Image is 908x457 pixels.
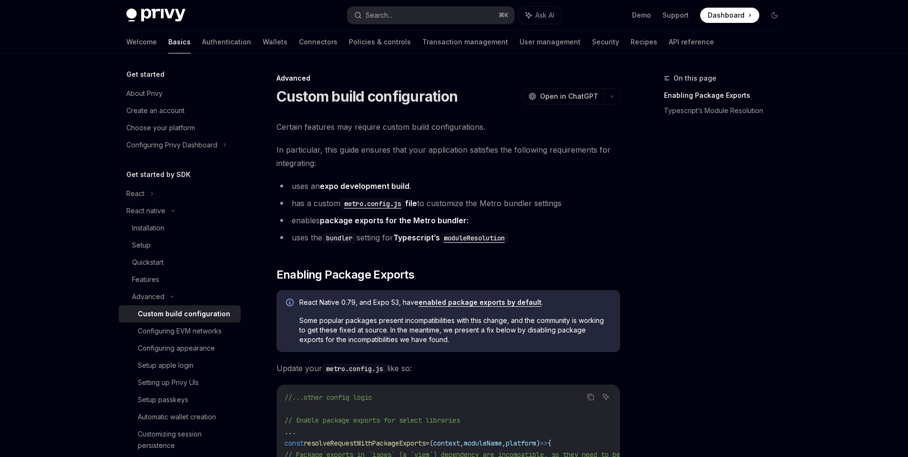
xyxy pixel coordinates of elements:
[276,214,620,227] li: enables
[464,439,502,447] span: moduleName
[119,391,241,408] a: Setup passkeys
[535,10,554,20] span: Ask AI
[138,308,230,320] div: Custom build configuration
[168,31,191,53] a: Basics
[276,88,458,105] h1: Custom build configuration
[418,298,541,307] a: enabled package exports by default
[502,439,506,447] span: ,
[132,291,164,302] div: Advanced
[673,73,716,84] span: On this page
[460,439,464,447] span: ,
[276,120,620,134] span: Certain features may require custom build configurations.
[132,222,164,234] div: Installation
[119,271,241,288] a: Features
[340,198,405,209] code: metro.config.js
[276,143,620,170] span: In particular, this guide ensures that your application satisfies the following requirements for ...
[138,325,222,337] div: Configuring EVM networks
[276,73,620,83] div: Advanced
[349,31,411,53] a: Policies & controls
[320,181,409,191] a: expo development build
[700,8,759,23] a: Dashboard
[263,31,287,53] a: Wallets
[322,364,387,374] code: metro.config.js
[276,197,620,210] li: has a custom to customize the Metro bundler settings
[276,362,620,375] span: Update your like so:
[119,119,241,136] a: Choose your platform
[540,439,548,447] span: =>
[119,322,241,340] a: Configuring EVM networks
[366,10,392,21] div: Search...
[119,408,241,426] a: Automatic wallet creation
[429,439,433,447] span: (
[126,69,164,80] h5: Get started
[322,233,357,243] code: bundler
[119,237,241,254] a: Setup
[285,416,460,425] span: // Enable package exports for select libraries
[126,88,163,99] div: About Privy
[119,374,241,391] a: Setting up Privy UIs
[285,427,296,436] span: ...
[631,31,657,53] a: Recipes
[340,198,417,208] a: metro.config.jsfile
[126,105,184,116] div: Create an account
[548,439,551,447] span: {
[767,8,782,23] button: Toggle dark mode
[138,428,235,451] div: Customizing session persistence
[202,31,251,53] a: Authentication
[132,274,159,285] div: Features
[138,411,216,423] div: Automatic wallet creation
[126,188,144,199] div: React
[285,393,372,402] span: //...other config logic
[426,439,429,447] span: =
[138,343,215,354] div: Configuring appearance
[433,439,460,447] span: context
[276,231,620,244] li: uses the setting for
[422,31,508,53] a: Transaction management
[276,179,620,193] li: uses an .
[299,298,611,307] span: React Native 0.79, and Expo 53, have .
[299,316,611,344] span: Some popular packages present incompatibilities with this change, and the community is working to...
[126,205,165,217] div: React native
[584,391,597,403] button: Copy the contents from the code block
[519,7,561,24] button: Ask AI
[347,7,514,24] button: Search...⌘K
[126,169,191,180] h5: Get started by SDK
[119,426,241,454] a: Customizing session persistence
[119,340,241,357] a: Configuring appearance
[276,267,415,282] span: Enabling Package Exports
[536,439,540,447] span: )
[119,254,241,271] a: Quickstart
[663,10,689,20] a: Support
[119,219,241,237] a: Installation
[119,305,241,322] a: Custom build configuration
[520,31,581,53] a: User management
[126,122,195,134] div: Choose your platform
[506,439,536,447] span: platform
[126,139,217,151] div: Configuring Privy Dashboard
[522,88,604,104] button: Open in ChatGPT
[138,360,194,371] div: Setup apple login
[286,299,296,308] svg: Info
[138,377,199,388] div: Setting up Privy UIs
[138,394,188,405] div: Setup passkeys
[708,10,745,20] span: Dashboard
[119,357,241,374] a: Setup apple login
[320,216,469,226] a: package exports for the Metro bundler:
[600,391,612,403] button: Ask AI
[440,233,509,243] code: moduleResolution
[299,31,337,53] a: Connectors
[119,102,241,119] a: Create an account
[119,85,241,102] a: About Privy
[126,9,185,22] img: dark logo
[126,31,157,53] a: Welcome
[664,103,790,118] a: Typescript’s Module Resolution
[499,11,509,19] span: ⌘ K
[132,239,151,251] div: Setup
[669,31,714,53] a: API reference
[304,439,426,447] span: resolveRequestWithPackageExports
[540,92,598,101] span: Open in ChatGPT
[664,88,790,103] a: Enabling Package Exports
[632,10,651,20] a: Demo
[132,257,163,268] div: Quickstart
[285,439,304,447] span: const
